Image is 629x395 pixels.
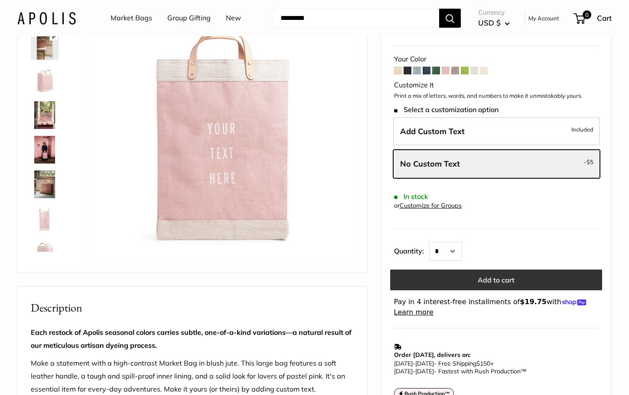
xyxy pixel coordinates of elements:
[390,270,602,290] button: Add to cart
[29,203,60,234] a: Market Bag in Blush
[111,12,152,25] a: Market Bags
[571,124,593,135] span: Included
[400,159,460,169] span: No Custom Text
[413,360,415,367] span: -
[31,240,59,267] img: Market Bag in Blush
[29,30,60,61] a: Market Bag in Blush
[29,238,60,269] a: Market Bag in Blush
[400,126,465,136] span: Add Custom Text
[29,65,60,96] a: Market Bag in Blush
[439,9,461,28] button: Search
[31,299,354,316] h2: Description
[394,367,413,375] span: [DATE]
[394,79,598,92] div: Customize It
[574,11,612,25] a: 0 Cart
[394,92,598,100] p: Print a mix of letters, words, and numbers to make it unmistakably yours.
[587,158,593,165] span: $5
[394,239,429,261] label: Quantity:
[31,101,59,129] img: Market Bag in Blush
[29,169,60,200] a: Market Bag in Blush
[415,360,434,367] span: [DATE]
[31,205,59,233] img: Market Bag in Blush
[394,360,594,375] p: - Free Shipping +
[31,67,59,94] img: Market Bag in Blush
[394,367,527,375] span: - Fastest with Rush Production™
[478,18,501,27] span: USD $
[394,351,470,359] strong: Order [DATE], delivers on:
[394,193,428,201] span: In stock
[478,6,510,19] span: Currency
[584,157,593,167] span: -
[478,16,510,30] button: USD $
[226,12,241,25] a: New
[29,100,60,131] a: Market Bag in Blush
[393,117,600,146] label: Add Custom Text
[476,360,490,367] span: $150
[394,360,413,367] span: [DATE]
[583,10,591,19] span: 0
[31,136,59,164] img: description_Effortless style wherever you go
[415,367,434,375] span: [DATE]
[394,106,499,114] span: Select a customization option
[31,170,59,198] img: Market Bag in Blush
[29,134,60,165] a: description_Effortless style wherever you go
[274,9,439,28] input: Search...
[17,12,76,24] img: Apolis
[31,328,352,350] strong: Each restock of Apolis seasonal colors carries subtle, one-of-a-kind variations—a natural result ...
[528,13,559,23] a: My Account
[400,202,462,209] a: Customize for Groups
[393,150,600,178] label: Leave Blank
[597,13,612,22] span: Cart
[413,367,415,375] span: -
[394,53,598,66] div: Your Color
[31,32,59,60] img: Market Bag in Blush
[167,12,211,25] a: Group Gifting
[394,200,462,212] div: or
